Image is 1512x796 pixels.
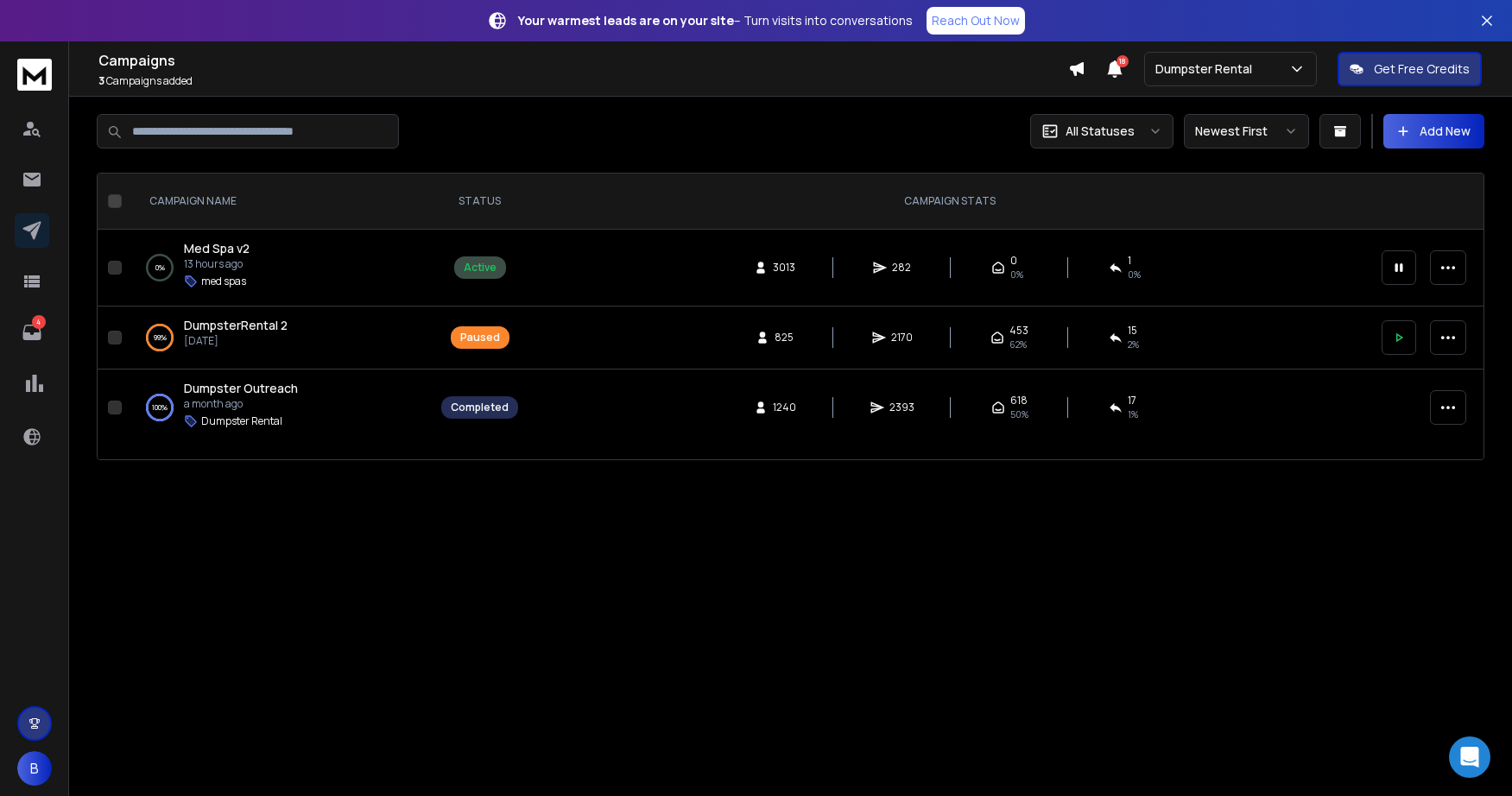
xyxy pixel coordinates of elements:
[1128,324,1137,338] span: 15
[1128,338,1139,351] span: 2 %
[889,401,914,414] span: 2393
[154,329,167,346] p: 99 %
[1010,254,1017,268] span: 0
[927,7,1025,35] a: Reach Out Now
[892,261,911,275] span: 282
[184,317,288,334] a: DumpsterRental 2
[1128,394,1136,407] span: 17
[184,240,250,257] a: Med Spa v2
[773,261,795,275] span: 3013
[1383,114,1484,148] button: Add New
[1117,55,1129,67] span: 18
[1010,268,1023,281] span: 0 %
[184,334,288,348] p: [DATE]
[451,401,509,414] div: Completed
[775,331,794,344] span: 825
[17,751,52,786] button: B
[1128,254,1131,268] span: 1
[431,174,528,230] th: STATUS
[1010,394,1028,407] span: 618
[460,331,500,344] div: Paused
[155,259,165,276] p: 0 %
[32,315,46,329] p: 4
[528,174,1371,230] th: CAMPAIGN STATS
[98,50,1068,71] h1: Campaigns
[1449,736,1490,778] div: Open Intercom Messenger
[1010,407,1028,421] span: 50 %
[152,399,168,416] p: 100 %
[932,12,1020,29] p: Reach Out Now
[184,380,298,396] span: Dumpster Outreach
[17,59,52,91] img: logo
[129,306,431,370] td: 99%DumpsterRental 2[DATE]
[1338,52,1482,86] button: Get Free Credits
[1009,324,1028,338] span: 453
[518,12,913,29] p: – Turn visits into conversations
[184,380,298,397] a: Dumpster Outreach
[1184,114,1309,148] button: Newest First
[1128,407,1138,421] span: 1 %
[184,240,250,256] span: Med Spa v2
[1009,338,1027,351] span: 62 %
[184,317,288,333] span: DumpsterRental 2
[129,370,431,446] td: 100%Dumpster Outreacha month agoDumpster Rental
[1155,60,1259,78] p: Dumpster Rental
[98,74,1068,88] p: Campaigns added
[184,397,298,411] p: a month ago
[1066,123,1135,140] p: All Statuses
[129,174,431,230] th: CAMPAIGN NAME
[1128,268,1141,281] span: 0 %
[1374,60,1470,78] p: Get Free Credits
[773,401,796,414] span: 1240
[15,315,49,350] a: 4
[129,230,431,306] td: 0%Med Spa v213 hours agomed spas
[98,73,104,88] span: 3
[464,261,497,275] div: Active
[201,414,282,428] p: Dumpster Rental
[891,331,913,344] span: 2170
[201,275,246,288] p: med spas
[518,12,734,28] strong: Your warmest leads are on your site
[184,257,250,271] p: 13 hours ago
